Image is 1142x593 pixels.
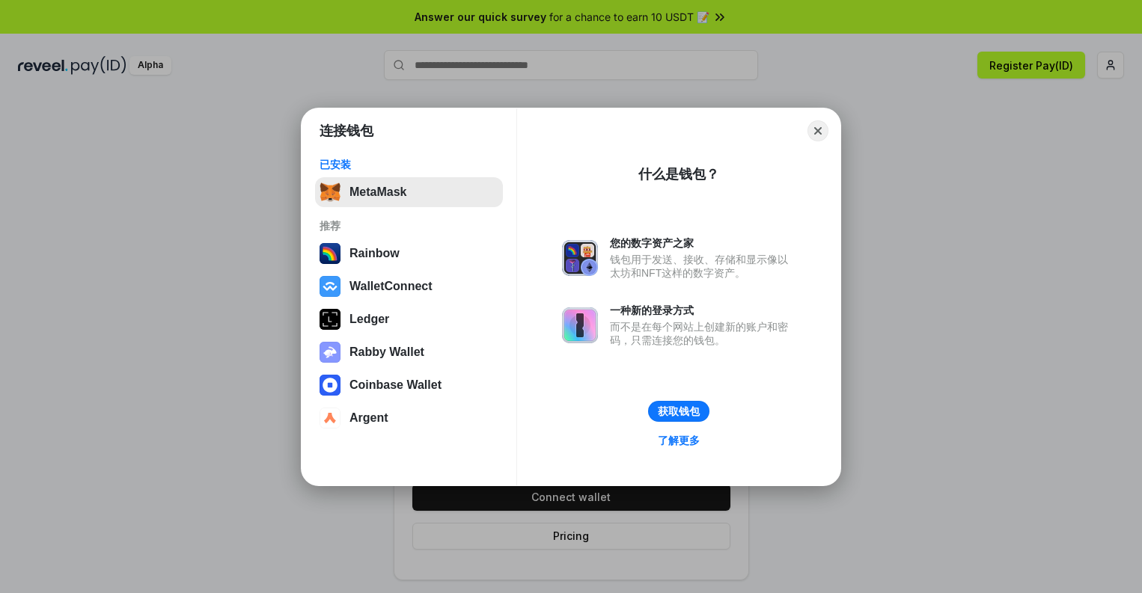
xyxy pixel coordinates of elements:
div: 推荐 [320,219,498,233]
div: Argent [349,411,388,425]
img: svg+xml,%3Csvg%20xmlns%3D%22http%3A%2F%2Fwww.w3.org%2F2000%2Fsvg%22%20fill%3D%22none%22%20viewBox... [562,240,598,276]
div: Rainbow [349,247,400,260]
img: svg+xml,%3Csvg%20width%3D%2228%22%20height%3D%2228%22%20viewBox%3D%220%200%2028%2028%22%20fill%3D... [320,276,341,297]
div: 一种新的登录方式 [610,304,796,317]
div: Coinbase Wallet [349,378,442,392]
img: svg+xml,%3Csvg%20xmlns%3D%22http%3A%2F%2Fwww.w3.org%2F2000%2Fsvg%22%20fill%3D%22none%22%20viewBox... [562,307,598,343]
div: 已安装 [320,158,498,171]
div: Ledger [349,313,389,326]
div: 您的数字资产之家 [610,236,796,250]
button: 获取钱包 [648,401,709,422]
div: 而不是在每个网站上创建新的账户和密码，只需连接您的钱包。 [610,320,796,347]
button: Close [807,120,828,141]
div: 什么是钱包？ [638,165,719,183]
div: MetaMask [349,185,406,199]
button: Rainbow [315,239,503,268]
div: 获取钱包 [658,405,700,418]
a: 了解更多 [649,431,709,450]
div: 钱包用于发送、接收、存储和显示像以太坊和NFT这样的数字资产。 [610,253,796,280]
img: svg+xml,%3Csvg%20width%3D%2228%22%20height%3D%2228%22%20viewBox%3D%220%200%2028%2028%22%20fill%3D... [320,375,341,396]
button: Coinbase Wallet [315,370,503,400]
div: Rabby Wallet [349,345,424,359]
button: WalletConnect [315,271,503,301]
button: Rabby Wallet [315,337,503,367]
div: 了解更多 [658,434,700,447]
img: svg+xml,%3Csvg%20width%3D%22120%22%20height%3D%22120%22%20viewBox%3D%220%200%20120%20120%22%20fil... [320,243,341,264]
img: svg+xml,%3Csvg%20xmlns%3D%22http%3A%2F%2Fwww.w3.org%2F2000%2Fsvg%22%20fill%3D%22none%22%20viewBox... [320,342,341,363]
img: svg+xml,%3Csvg%20width%3D%2228%22%20height%3D%2228%22%20viewBox%3D%220%200%2028%2028%22%20fill%3D... [320,408,341,428]
h1: 连接钱包 [320,122,373,140]
img: svg+xml,%3Csvg%20xmlns%3D%22http%3A%2F%2Fwww.w3.org%2F2000%2Fsvg%22%20width%3D%2228%22%20height%3... [320,309,341,330]
button: Argent [315,403,503,433]
button: MetaMask [315,177,503,207]
button: Ledger [315,304,503,334]
img: svg+xml,%3Csvg%20fill%3D%22none%22%20height%3D%2233%22%20viewBox%3D%220%200%2035%2033%22%20width%... [320,182,341,203]
div: WalletConnect [349,280,433,293]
